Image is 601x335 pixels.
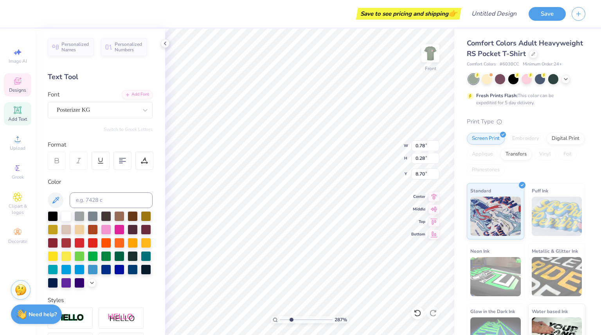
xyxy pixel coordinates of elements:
span: Add Text [8,116,27,122]
button: Save [529,7,566,21]
img: Front [423,45,438,61]
img: Puff Ink [532,197,582,236]
span: Standard [470,187,491,195]
div: Format [48,140,153,149]
span: Center [411,194,425,199]
div: Digital Print [547,133,585,145]
span: Neon Ink [470,247,489,255]
img: Neon Ink [470,257,521,296]
div: Rhinestones [467,164,505,176]
img: Metallic & Glitter Ink [532,257,582,296]
span: Top [411,219,425,225]
span: Water based Ink [532,307,568,315]
strong: Fresh Prints Flash: [476,92,518,99]
span: Image AI [9,58,27,64]
button: Switch to Greek Letters [104,126,153,132]
span: Greek [12,174,24,180]
span: Designs [9,87,26,93]
span: Puff Ink [532,187,548,195]
div: Transfers [500,148,532,160]
label: Font [48,90,59,99]
span: Metallic & Glitter Ink [532,247,578,255]
input: e.g. 7428 c [70,192,153,208]
span: 287 % [335,316,347,323]
div: Print Type [467,117,585,126]
span: Clipart & logos [4,203,31,215]
div: Applique [467,148,498,160]
div: Embroidery [507,133,544,145]
span: Comfort Colors [467,61,496,68]
div: Styles [48,296,153,305]
span: Minimum Order: 24 + [523,61,562,68]
span: 👉 [448,9,457,18]
div: Front [425,65,436,72]
div: Foil [558,148,577,160]
img: Shadow [108,313,135,323]
div: Vinyl [534,148,556,160]
img: Stroke [57,313,84,322]
span: Bottom [411,232,425,237]
div: Add Font [122,90,153,99]
div: Save to see pricing and shipping [358,8,459,20]
span: # 6030CC [500,61,519,68]
span: Personalized Numbers [115,42,142,53]
input: Untitled Design [465,6,523,22]
span: Glow in the Dark Ink [470,307,515,315]
strong: Need help? [29,311,57,318]
span: Decorate [8,238,27,244]
span: Middle [411,206,425,212]
div: This color can be expedited for 5 day delivery. [476,92,572,106]
span: Upload [10,145,25,151]
img: Standard [470,197,521,236]
span: Comfort Colors Adult Heavyweight RS Pocket T-Shirt [467,38,583,58]
div: Text Tool [48,72,153,82]
span: Personalized Names [61,42,89,53]
div: Screen Print [467,133,505,145]
div: Color [48,177,153,187]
